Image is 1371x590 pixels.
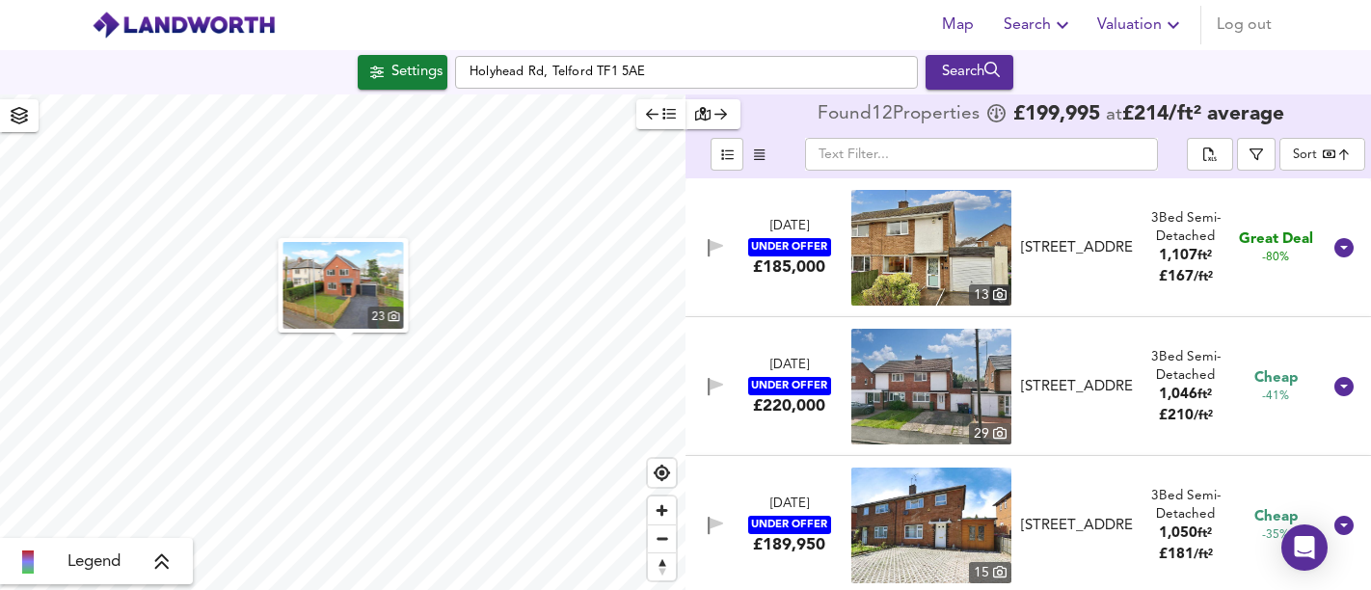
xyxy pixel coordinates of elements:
[279,238,409,333] button: property thumbnail 23
[1197,527,1212,540] span: ft²
[358,55,447,90] button: Settings
[1013,377,1141,397] div: Woodside Road, Ketley, Telford, Shropshire, TF1 5HB
[648,524,676,552] button: Zoom out
[1194,410,1213,422] span: / ft²
[926,55,1013,90] button: Search
[770,218,809,236] div: [DATE]
[1159,270,1213,284] span: £ 167
[1262,527,1289,544] span: -35%
[926,55,1013,90] div: Run Your Search
[969,284,1011,306] div: 13
[283,242,404,329] img: property thumbnail
[455,56,918,89] input: Enter a location...
[1197,389,1212,401] span: ft²
[1159,409,1213,423] span: £ 210
[930,60,1008,85] div: Search
[851,190,1011,306] img: property thumbnail
[1254,507,1298,527] span: Cheap
[1281,524,1328,571] div: Open Intercom Messenger
[851,329,1011,444] img: property thumbnail
[1159,526,1197,541] span: 1,050
[1332,236,1356,259] svg: Show Details
[391,60,443,85] div: Settings
[1159,388,1197,402] span: 1,046
[770,496,809,514] div: [DATE]
[753,534,825,555] div: £189,950
[1141,348,1231,386] div: 3 Bed Semi-Detached
[648,496,676,524] button: Zoom in
[1197,250,1212,262] span: ft²
[748,516,831,534] div: UNDER OFFER
[851,468,1011,583] img: property thumbnail
[1279,138,1365,171] div: Sort
[1013,516,1141,536] div: Copperbeech Road, Telford, TF1 5BQ
[368,307,404,329] div: 23
[1262,250,1289,266] span: -80%
[996,6,1082,44] button: Search
[1187,138,1233,171] div: split button
[1089,6,1193,44] button: Valuation
[648,459,676,487] button: Find my location
[1141,487,1231,524] div: 3 Bed Semi-Detached
[1021,377,1133,397] div: [STREET_ADDRESS]
[1122,104,1284,124] span: £ 214 / ft² average
[1293,146,1317,164] div: Sort
[1013,105,1100,124] span: £ 199,995
[748,238,831,256] div: UNDER OFFER
[748,377,831,395] div: UNDER OFFER
[1004,12,1074,39] span: Search
[851,468,1011,583] a: property thumbnail 15
[283,242,404,329] a: property thumbnail 23
[358,55,447,90] div: Click to configure Search Settings
[753,256,825,278] div: £185,000
[770,357,809,375] div: [DATE]
[1097,12,1185,39] span: Valuation
[1159,548,1213,562] span: £ 181
[685,178,1371,317] div: [DATE]UNDER OFFER£185,000 property thumbnail 13 [STREET_ADDRESS]3Bed Semi-Detached1,107ft²£167/ft...
[927,6,988,44] button: Map
[1239,229,1313,250] span: Great Deal
[1021,516,1133,536] div: [STREET_ADDRESS]
[851,329,1011,444] a: property thumbnail 29
[1332,514,1356,537] svg: Show Details
[92,11,276,40] img: logo
[1254,368,1298,389] span: Cheap
[1217,12,1272,39] span: Log out
[685,317,1371,456] div: [DATE]UNDER OFFER£220,000 property thumbnail 29 [STREET_ADDRESS]3Bed Semi-Detached1,046ft²£210/ft...
[648,552,676,580] button: Reset bearing to north
[648,525,676,552] span: Zoom out
[805,138,1158,171] input: Text Filter...
[1194,271,1213,283] span: / ft²
[1262,389,1289,405] span: -41%
[969,423,1011,444] div: 29
[851,190,1011,306] a: property thumbnail 13
[934,12,981,39] span: Map
[1194,549,1213,561] span: / ft²
[1106,106,1122,124] span: at
[1021,238,1133,258] div: [STREET_ADDRESS]
[1141,209,1231,247] div: 3 Bed Semi-Detached
[1159,249,1197,263] span: 1,107
[1209,6,1279,44] button: Log out
[67,550,121,574] span: Legend
[1013,238,1141,258] div: Woodside Road, Ketley, Telford, TF1 5HB
[1332,375,1356,398] svg: Show Details
[753,395,825,416] div: £220,000
[969,562,1011,583] div: 15
[818,105,984,124] div: Found 12 Propert ies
